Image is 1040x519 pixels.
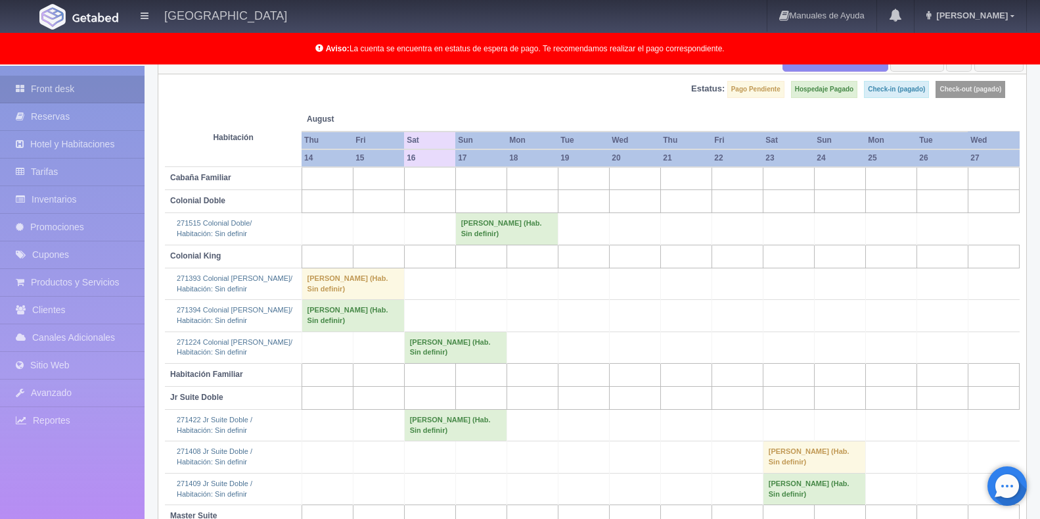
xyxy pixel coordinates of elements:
th: Sun [814,132,865,149]
b: Jr Suite Doble [170,393,223,402]
th: 15 [353,149,404,167]
img: Getabed [72,12,118,22]
label: Hospedaje Pagado [791,81,857,98]
th: Sun [455,132,507,149]
td: [PERSON_NAME] (Hab. Sin definir) [404,410,507,441]
th: 19 [558,149,609,167]
th: 17 [455,149,507,167]
th: Mon [865,132,916,149]
td: [PERSON_NAME] (Hab. Sin definir) [763,441,865,473]
th: Sat [404,132,455,149]
th: Wed [968,132,1019,149]
th: Thu [302,132,353,149]
label: Estatus: [691,83,725,95]
th: Thu [660,132,712,149]
th: 16 [404,149,455,167]
b: Cabaña Familiar [170,173,231,182]
td: [PERSON_NAME] (Hab. Sin definir) [763,473,865,505]
a: 271224 Colonial [PERSON_NAME]/Habitación: Sin definir [177,338,292,357]
th: 26 [916,149,968,167]
th: 24 [814,149,865,167]
strong: Habitación [213,133,253,142]
th: 21 [660,149,712,167]
th: Fri [353,132,404,149]
a: 271408 Jr Suite Doble /Habitación: Sin definir [177,447,252,466]
th: Tue [558,132,609,149]
b: Colonial King [170,251,221,260]
label: Check-out (pagado) [936,81,1005,98]
td: [PERSON_NAME] (Hab. Sin definir) [302,300,404,332]
label: Pago Pendiente [727,81,784,98]
th: Tue [916,132,968,149]
b: Habitación Familiar [170,370,243,379]
a: 271409 Jr Suite Doble /Habitación: Sin definir [177,480,252,498]
th: 14 [302,149,353,167]
b: Aviso: [326,44,350,53]
a: 271515 Colonial Doble/Habitación: Sin definir [177,219,252,237]
a: 271394 Colonial [PERSON_NAME]/Habitación: Sin definir [177,306,292,324]
th: 27 [968,149,1019,167]
h4: [GEOGRAPHIC_DATA] [164,7,287,23]
label: Check-in (pagado) [864,81,929,98]
td: [PERSON_NAME] (Hab. Sin definir) [302,268,404,299]
td: [PERSON_NAME] (Hab. Sin definir) [455,213,558,245]
th: 22 [712,149,763,167]
b: Colonial Doble [170,196,225,205]
span: [PERSON_NAME] [933,11,1008,20]
span: August [307,114,399,125]
a: 271422 Jr Suite Doble /Habitación: Sin definir [177,416,252,434]
td: [PERSON_NAME] (Hab. Sin definir) [404,332,507,363]
img: Getabed [39,4,66,30]
th: 18 [507,149,558,167]
th: 25 [865,149,916,167]
th: Mon [507,132,558,149]
th: 20 [609,149,660,167]
a: 271393 Colonial [PERSON_NAME]/Habitación: Sin definir [177,274,292,293]
th: Wed [609,132,660,149]
th: Fri [712,132,763,149]
th: 23 [763,149,814,167]
th: Sat [763,132,814,149]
